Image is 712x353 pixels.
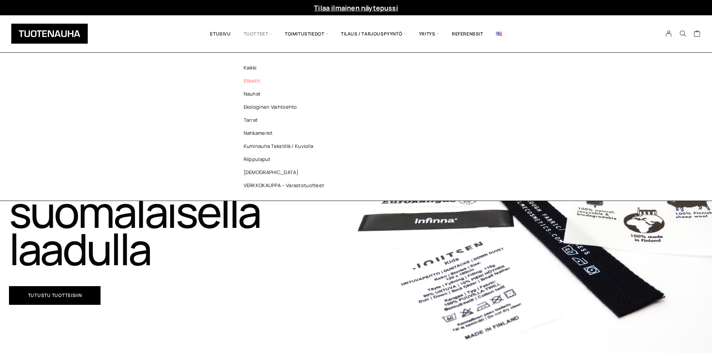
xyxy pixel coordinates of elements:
[237,21,278,47] span: Tuotteet
[204,21,237,47] a: Etusivu
[232,87,340,100] a: Nauhat
[9,286,101,305] a: Tutustu tuotteisiin
[232,114,340,127] a: Tarrat
[9,118,355,267] h1: Tuotemerkit, nauhat ja etiketit suomalaisella laadulla​
[496,32,502,36] img: English
[694,30,701,39] a: Cart
[11,24,88,44] img: Tuotenauha Oy
[232,153,340,166] a: Riippulaput
[232,74,340,87] a: Etiketit
[232,100,340,114] a: Ekologinen vaihtoehto
[232,166,340,179] a: [DEMOGRAPHIC_DATA]
[335,21,413,47] span: Tilaus / Tarjouspyyntö
[446,21,490,47] a: Referenssit
[662,30,676,37] a: My Account
[278,21,335,47] span: Toimitustiedot
[232,179,340,192] a: VERKKOKAUPPA – Varastotuotteet
[413,21,446,47] span: Yritys
[232,127,340,140] a: Nahkamerkit
[676,30,690,37] button: Search
[28,293,82,298] span: Tutustu tuotteisiin
[314,3,398,12] a: Tilaa ilmainen näytepussi
[232,61,340,74] a: Kaikki
[232,140,340,153] a: Kuminauha tekstillä / kuviolla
